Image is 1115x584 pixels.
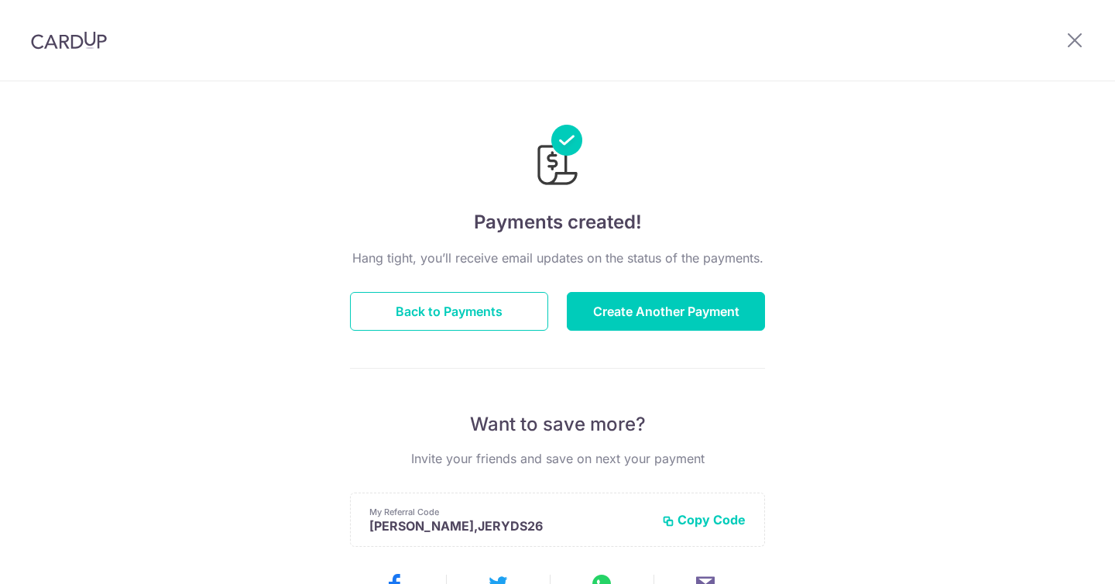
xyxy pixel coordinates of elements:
p: My Referral Code [369,506,650,518]
button: Create Another Payment [567,292,765,331]
h4: Payments created! [350,208,765,236]
p: Hang tight, you’ll receive email updates on the status of the payments. [350,249,765,267]
p: Want to save more? [350,412,765,437]
p: Invite your friends and save on next your payment [350,449,765,468]
img: CardUp [31,31,107,50]
button: Copy Code [662,512,746,527]
img: Payments [533,125,582,190]
button: Back to Payments [350,292,548,331]
p: [PERSON_NAME],JERYDS26 [369,518,650,534]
